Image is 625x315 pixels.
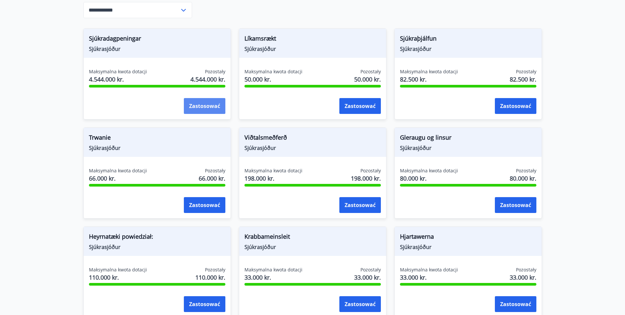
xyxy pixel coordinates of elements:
span: 80.000 kr. [510,174,536,183]
span: 198.000 kr. [351,174,381,183]
span: 50.000 kr. [244,75,302,84]
span: Trwanie [89,133,225,144]
span: 110.000 kr. [195,273,225,282]
span: 33.000 kr. [244,273,302,282]
span: 82.500 kr. [400,75,458,84]
button: Zastosować [184,197,225,213]
span: Sjúkrasjóður [244,243,381,251]
span: 33.000 kr. [354,273,381,282]
span: 66.000 kr. [199,174,225,183]
span: 33.000 kr. [510,273,536,282]
span: Sjúkrasjóður [400,45,536,52]
span: Pozostały [516,266,536,273]
span: Maksymalna kwota dotacji [400,266,458,273]
span: Sjúkrasjóður [400,243,536,251]
span: Heyrnatæki powiedział: [89,232,225,243]
span: Viðtalsmeðferð [244,133,381,144]
span: Pozostały [360,266,381,273]
span: Sjúkrasjóður [244,45,381,52]
span: Pozostały [205,167,225,174]
span: Maksymalna kwota dotacji [244,68,302,75]
span: 80.000 kr. [400,174,458,183]
span: Sjúkrasjóður [244,144,381,152]
span: Maksymalna kwota dotacji [89,167,147,174]
span: Maksymalna kwota dotacji [244,167,302,174]
button: Zastosować [495,197,536,213]
span: Sjúkraþjálfun [400,34,536,45]
button: Zastosować [184,98,225,114]
span: Sjúkrasjóður [89,45,225,52]
span: 4.544.000 kr. [190,75,225,84]
span: 4.544.000 kr. [89,75,147,84]
span: 50.000 kr. [354,75,381,84]
span: Pozostały [205,68,225,75]
span: Maksymalna kwota dotacji [244,266,302,273]
span: 82.500 kr. [510,75,536,84]
span: 198.000 kr. [244,174,302,183]
span: Sjúkrasjóður [89,144,225,152]
button: Zastosować [339,296,381,312]
button: Zastosować [184,296,225,312]
span: Sjúkradagpeningar [89,34,225,45]
span: Sjúkrasjóður [89,243,225,251]
button: Zastosować [339,197,381,213]
button: Zastosować [495,296,536,312]
span: Sjúkrasjóður [400,144,536,152]
button: Zastosować [495,98,536,114]
span: Pozostały [516,68,536,75]
span: 110.000 kr. [89,273,147,282]
span: Maksymalna kwota dotacji [89,68,147,75]
span: 66.000 kr. [89,174,147,183]
span: Pozostały [205,266,225,273]
span: Krabbameinsleit [244,232,381,243]
button: Zastosować [339,98,381,114]
span: Maksymalna kwota dotacji [89,266,147,273]
span: 33.000 kr. [400,273,458,282]
span: Maksymalna kwota dotacji [400,68,458,75]
span: Gleraugu og linsur [400,133,536,144]
span: Líkamsrækt [244,34,381,45]
span: Pozostały [360,68,381,75]
span: Hjartawerna [400,232,536,243]
span: Pozostały [360,167,381,174]
span: Maksymalna kwota dotacji [400,167,458,174]
span: Pozostały [516,167,536,174]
